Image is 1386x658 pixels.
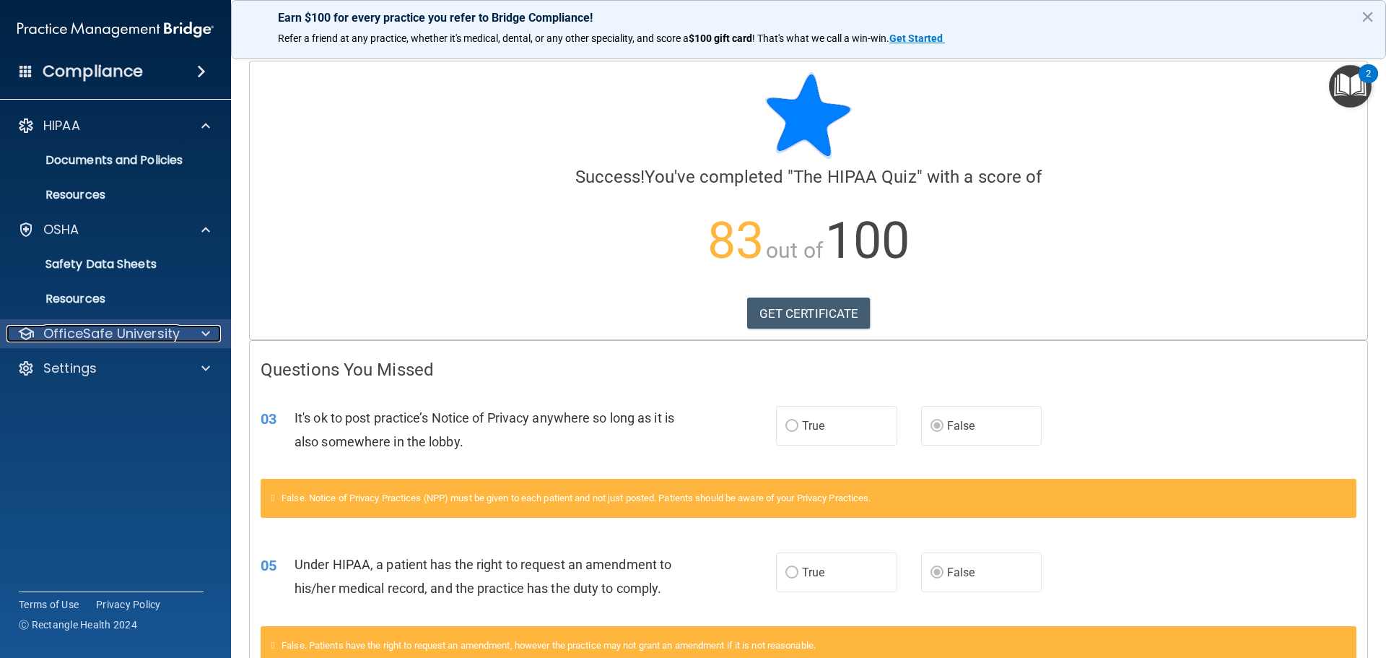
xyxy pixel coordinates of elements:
[19,618,137,632] span: Ⓒ Rectangle Health 2024
[1361,5,1374,28] button: Close
[17,360,210,377] a: Settings
[43,221,79,238] p: OSHA
[19,597,79,612] a: Terms of Use
[261,360,1356,379] h4: Questions You Missed
[707,211,764,270] span: 83
[1329,65,1372,108] button: Open Resource Center, 2 new notifications
[785,421,798,432] input: True
[766,238,823,263] span: out of
[282,640,816,651] span: False. Patients have the right to request an amendment, however the practice may not grant an ame...
[889,33,945,44] a: Get Started
[947,566,975,579] span: False
[43,325,180,342] p: OfficeSafe University
[9,292,206,306] p: Resources
[43,61,143,82] h4: Compliance
[43,117,80,134] p: HIPAA
[747,298,871,329] a: GET CERTIFICATE
[17,325,210,342] a: OfficeSafe University
[793,167,916,187] span: The HIPAA Quiz
[278,11,1339,25] p: Earn $100 for every practice you refer to Bridge Compliance!
[282,493,871,503] span: False. Notice of Privacy Practices (NPP) must be given to each patient and not just posted. Patie...
[930,568,943,579] input: False
[947,419,975,433] span: False
[96,597,161,612] a: Privacy Policy
[1366,74,1371,92] div: 2
[9,188,206,202] p: Resources
[295,557,671,596] span: Under HIPAA, a patient has the right to request an amendment to his/her medical record, and the p...
[278,33,689,44] span: Refer a friend at any practice, whether it's medical, dental, or any other speciality, and score a
[752,33,889,44] span: ! That's what we call a win-win.
[930,421,943,432] input: False
[765,72,852,159] img: blue-star-rounded.9d042014.png
[17,117,210,134] a: HIPAA
[43,360,97,377] p: Settings
[17,15,214,44] img: PMB logo
[261,168,1356,186] h4: You've completed " " with a score of
[295,410,674,449] span: It's ok to post practice’s Notice of Privacy anywhere so long as it is also somewhere in the lobby.
[785,568,798,579] input: True
[689,33,752,44] strong: $100 gift card
[802,419,824,433] span: True
[261,557,276,574] span: 05
[261,410,276,428] span: 03
[17,221,210,238] a: OSHA
[802,566,824,579] span: True
[825,211,910,270] span: 100
[889,33,943,44] strong: Get Started
[575,167,645,187] span: Success!
[9,153,206,168] p: Documents and Policies
[9,257,206,272] p: Safety Data Sheets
